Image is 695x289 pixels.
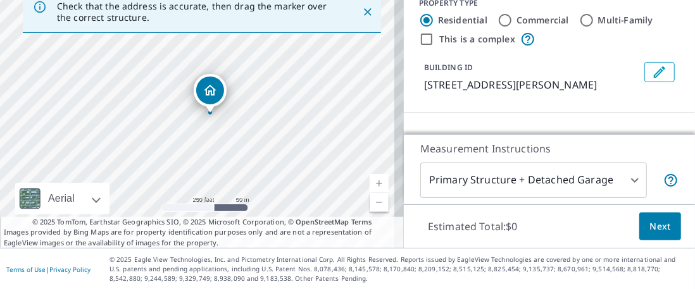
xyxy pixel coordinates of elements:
[420,141,679,156] p: Measurement Instructions
[296,217,349,226] a: OpenStreetMap
[6,266,91,273] p: |
[32,217,372,228] span: © 2025 TomTom, Earthstar Geographics SIO, © 2025 Microsoft Corporation, ©
[418,212,528,240] p: Estimated Total: $0
[424,62,473,73] p: BUILDING ID
[439,33,515,46] label: This is a complex
[644,62,675,82] button: Edit building 1
[49,265,91,274] a: Privacy Policy
[6,265,46,274] a: Terms of Use
[44,183,78,214] div: Aerial
[360,4,376,20] button: Close
[649,219,671,235] span: Next
[370,193,389,212] a: Current Level 17, Zoom Out
[57,1,339,23] p: Check that the address is accurate, then drag the marker over the correct structure.
[351,217,372,226] a: Terms
[517,14,569,27] label: Commercial
[194,74,227,113] div: Dropped pin, building 1, Residential property, 8400 Saint George Ln Louisville, KY 40220
[370,174,389,193] a: Current Level 17, Zoom In
[110,255,689,283] p: © 2025 Eagle View Technologies, Inc. and Pictometry International Corp. All Rights Reserved. Repo...
[663,173,679,188] span: Your report will include the primary structure and a detached garage if one exists.
[420,163,647,198] div: Primary Structure + Detached Garage
[438,14,487,27] label: Residential
[424,77,639,92] p: [STREET_ADDRESS][PERSON_NAME]
[639,212,681,241] button: Next
[598,14,653,27] label: Multi-Family
[15,183,110,214] div: Aerial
